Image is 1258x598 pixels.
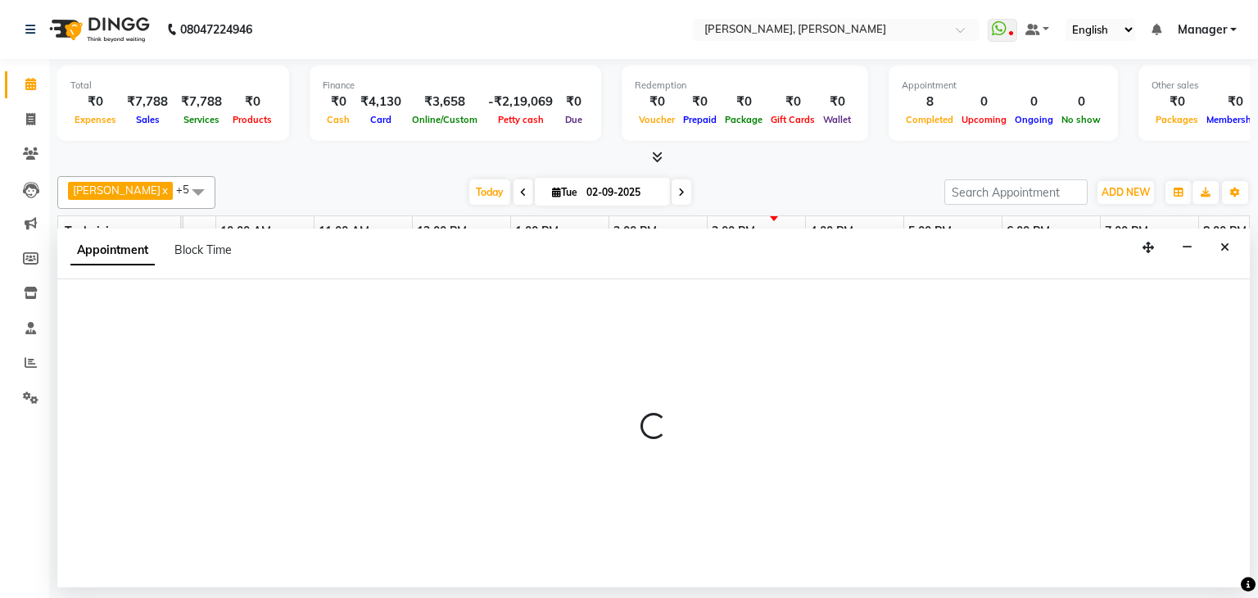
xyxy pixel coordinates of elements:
[1011,114,1057,125] span: Ongoing
[161,183,168,197] a: x
[469,179,510,205] span: Today
[721,114,767,125] span: Package
[323,93,354,111] div: ₹0
[635,114,679,125] span: Voucher
[1102,186,1150,198] span: ADD NEW
[323,79,588,93] div: Finance
[1057,114,1105,125] span: No show
[314,220,373,243] a: 11:00 AM
[70,236,155,265] span: Appointment
[559,93,588,111] div: ₹0
[902,79,1105,93] div: Appointment
[708,220,759,243] a: 3:00 PM
[1213,235,1237,260] button: Close
[179,114,224,125] span: Services
[902,93,957,111] div: 8
[413,220,471,243] a: 12:00 PM
[180,7,252,52] b: 08047224946
[354,93,408,111] div: ₹4,130
[944,179,1088,205] input: Search Appointment
[1199,220,1251,243] a: 8:00 PM
[70,114,120,125] span: Expenses
[120,93,174,111] div: ₹7,788
[635,79,855,93] div: Redemption
[408,93,482,111] div: ₹3,658
[70,79,276,93] div: Total
[609,220,661,243] a: 2:00 PM
[819,93,855,111] div: ₹0
[806,220,858,243] a: 4:00 PM
[174,242,232,257] span: Block Time
[323,114,354,125] span: Cash
[635,93,679,111] div: ₹0
[1152,114,1202,125] span: Packages
[366,114,396,125] span: Card
[494,114,548,125] span: Petty cash
[904,220,956,243] a: 5:00 PM
[561,114,586,125] span: Due
[70,93,120,111] div: ₹0
[229,93,276,111] div: ₹0
[216,220,275,243] a: 10:00 AM
[767,93,819,111] div: ₹0
[957,93,1011,111] div: 0
[1057,93,1105,111] div: 0
[679,114,721,125] span: Prepaid
[174,93,229,111] div: ₹7,788
[1152,93,1202,111] div: ₹0
[132,114,164,125] span: Sales
[1101,220,1152,243] a: 7:00 PM
[548,186,581,198] span: Tue
[1002,220,1054,243] a: 6:00 PM
[1011,93,1057,111] div: 0
[819,114,855,125] span: Wallet
[957,114,1011,125] span: Upcoming
[42,7,154,52] img: logo
[1097,181,1154,204] button: ADD NEW
[229,114,276,125] span: Products
[65,224,123,238] span: Technician
[73,183,161,197] span: [PERSON_NAME]
[902,114,957,125] span: Completed
[721,93,767,111] div: ₹0
[581,180,663,205] input: 2025-09-02
[1178,21,1227,39] span: Manager
[176,183,201,196] span: +5
[767,114,819,125] span: Gift Cards
[511,220,563,243] a: 1:00 PM
[679,93,721,111] div: ₹0
[408,114,482,125] span: Online/Custom
[482,93,559,111] div: -₹2,19,069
